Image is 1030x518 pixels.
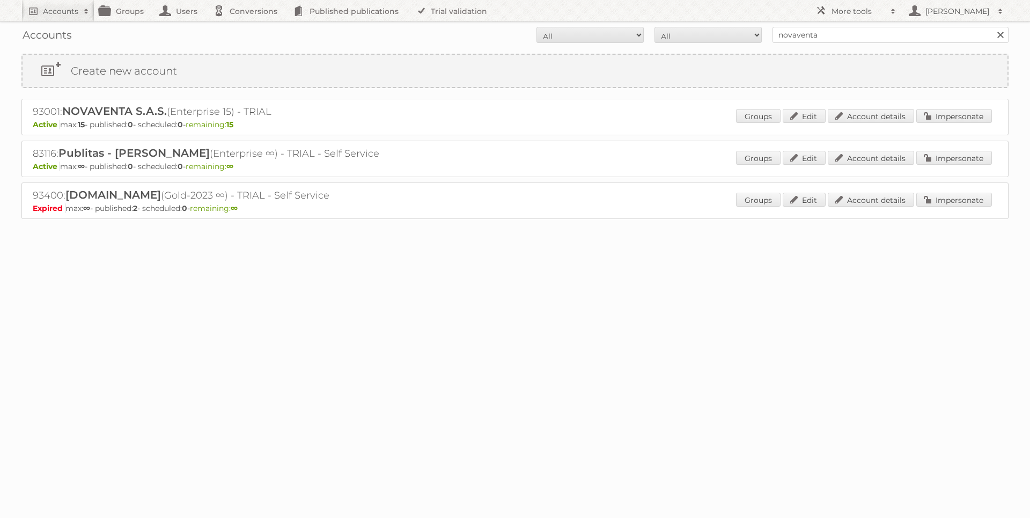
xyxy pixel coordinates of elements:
[828,109,914,123] a: Account details
[186,162,233,171] span: remaining:
[783,151,826,165] a: Edit
[226,120,233,129] strong: 15
[83,203,90,213] strong: ∞
[78,120,85,129] strong: 15
[33,105,408,119] h2: 93001: (Enterprise 15) - TRIAL
[783,109,826,123] a: Edit
[828,193,914,207] a: Account details
[33,203,65,213] span: Expired
[65,188,161,201] span: [DOMAIN_NAME]
[178,120,183,129] strong: 0
[33,162,60,171] span: Active
[828,151,914,165] a: Account details
[832,6,885,17] h2: More tools
[33,188,408,202] h2: 93400: (Gold-2023 ∞) - TRIAL - Self Service
[128,120,133,129] strong: 0
[190,203,238,213] span: remaining:
[736,193,781,207] a: Groups
[62,105,167,118] span: NOVAVENTA S.A.S.
[128,162,133,171] strong: 0
[783,193,826,207] a: Edit
[736,151,781,165] a: Groups
[58,147,210,159] span: Publitas - [PERSON_NAME]
[178,162,183,171] strong: 0
[33,120,997,129] p: max: - published: - scheduled: -
[33,120,60,129] span: Active
[33,147,408,160] h2: 83116: (Enterprise ∞) - TRIAL - Self Service
[923,6,992,17] h2: [PERSON_NAME]
[78,162,85,171] strong: ∞
[231,203,238,213] strong: ∞
[916,151,992,165] a: Impersonate
[33,162,997,171] p: max: - published: - scheduled: -
[226,162,233,171] strong: ∞
[916,109,992,123] a: Impersonate
[916,193,992,207] a: Impersonate
[23,55,1007,87] a: Create new account
[186,120,233,129] span: remaining:
[33,203,997,213] p: max: - published: - scheduled: -
[133,203,137,213] strong: 2
[182,203,187,213] strong: 0
[736,109,781,123] a: Groups
[43,6,78,17] h2: Accounts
